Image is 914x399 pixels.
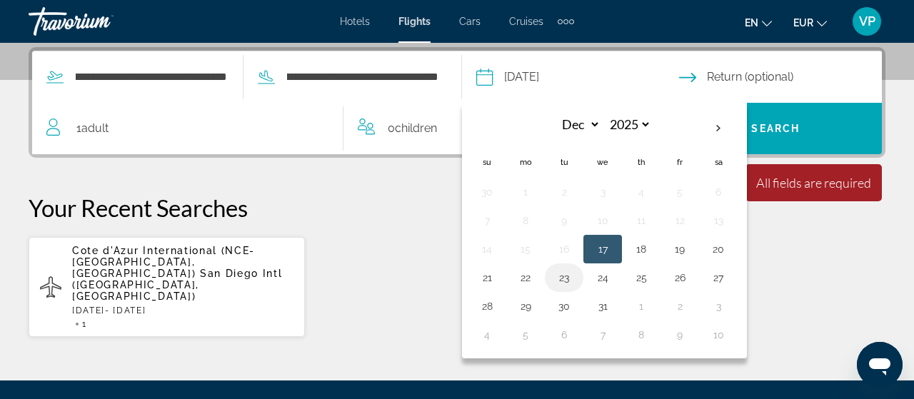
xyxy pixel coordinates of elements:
[82,319,87,329] span: 1
[476,239,498,259] button: Day 14
[745,17,758,29] span: en
[793,17,813,29] span: EUR
[707,211,730,231] button: Day 13
[699,112,738,145] button: Next month
[707,325,730,345] button: Day 10
[591,296,614,316] button: Day 31
[29,236,305,338] button: Cote d'Azur International (NCE-[GEOGRAPHIC_DATA], [GEOGRAPHIC_DATA]) San Diego Intl ([GEOGRAPHIC_...
[398,16,431,27] a: Flights
[476,268,498,288] button: Day 21
[558,10,574,33] button: Extra navigation items
[668,296,691,316] button: Day 2
[707,239,730,259] button: Day 20
[668,182,691,202] button: Day 5
[514,239,537,259] button: Day 15
[514,296,537,316] button: Day 29
[591,268,614,288] button: Day 24
[340,16,370,27] a: Hotels
[76,118,109,138] span: 1
[591,211,614,231] button: Day 10
[554,112,601,137] select: Select month
[745,12,772,33] button: Change language
[668,211,691,231] button: Day 12
[553,296,576,316] button: Day 30
[476,325,498,345] button: Day 4
[459,16,481,27] a: Cars
[793,12,827,33] button: Change currency
[509,16,543,27] a: Cruises
[859,14,875,29] span: VP
[707,268,730,288] button: Day 27
[514,211,537,231] button: Day 8
[72,305,293,315] p: [DATE] - [DATE]
[72,268,282,302] span: San Diego Intl ([GEOGRAPHIC_DATA], [GEOGRAPHIC_DATA])
[857,342,903,388] iframe: Bouton de lancement de la fenêtre de messagerie
[707,296,730,316] button: Day 3
[630,296,653,316] button: Day 1
[72,245,255,279] span: Cote d'Azur International (NCE-[GEOGRAPHIC_DATA], [GEOGRAPHIC_DATA])
[670,103,883,154] button: Search
[848,6,885,36] button: User Menu
[668,268,691,288] button: Day 26
[476,296,498,316] button: Day 28
[630,325,653,345] button: Day 8
[514,268,537,288] button: Day 22
[679,51,882,103] button: Return date
[591,325,614,345] button: Day 7
[553,268,576,288] button: Day 23
[29,3,171,40] a: Travorium
[388,118,437,138] span: 0
[553,182,576,202] button: Day 2
[630,211,653,231] button: Day 11
[29,193,885,222] p: Your Recent Searches
[591,182,614,202] button: Day 3
[630,268,653,288] button: Day 25
[630,182,653,202] button: Day 4
[630,239,653,259] button: Day 18
[32,51,882,154] div: Search widget
[32,103,670,154] button: Travelers: 1 adult, 0 children
[395,121,437,135] span: Children
[591,239,614,259] button: Day 17
[514,325,537,345] button: Day 5
[668,239,691,259] button: Day 19
[514,182,537,202] button: Day 1
[553,211,576,231] button: Day 9
[668,325,691,345] button: Day 9
[553,239,576,259] button: Day 16
[707,182,730,202] button: Day 6
[756,175,871,191] div: All fields are required
[751,123,800,134] span: Search
[476,51,679,103] button: Depart date: Dec 17, 2025
[81,121,109,135] span: Adult
[605,112,651,137] select: Select year
[553,325,576,345] button: Day 6
[476,211,498,231] button: Day 7
[476,182,498,202] button: Day 30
